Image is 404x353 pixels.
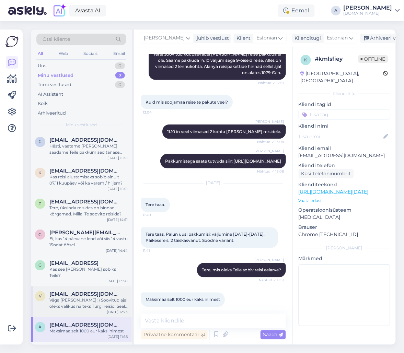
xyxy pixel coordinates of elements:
span: gerli.aasmaa@gmail.vom [49,260,99,267]
div: Klienditugi [292,35,321,42]
div: Kõik [38,100,48,107]
span: P [39,201,42,206]
input: Lisa tag [299,109,390,120]
span: Minu vestlused [66,122,97,128]
div: 0 [115,81,125,88]
span: Maksimaalselt 1000 eur kaks inimest [146,297,220,302]
div: A [331,6,341,15]
span: [PERSON_NAME] [254,258,284,263]
div: 0 [115,62,125,69]
div: [DATE] 15:51 [107,186,128,191]
span: Pakkumistega saate tutvuda siin: [165,158,281,164]
div: [DATE] 14:51 [107,217,128,222]
span: [PERSON_NAME] [144,34,185,42]
div: Eemal [278,4,315,17]
span: [PERSON_NAME] [254,149,284,154]
p: Kliendi nimi [299,122,390,130]
span: 11.10 in veel viimased 2 kohta [PERSON_NAME] reisidele. [167,129,281,134]
div: Kas reisi alustamiseks sobib ainult 07.11 kuupäev või ka varem / hiljem? [49,174,128,186]
div: [DOMAIN_NAME] [344,11,392,16]
div: Hästi, vaatame [PERSON_NAME] saadame Teile pakkumised tänase päeva jooksul emailile. [49,143,128,155]
p: Operatsioonisüsteem [299,207,390,214]
a: [PERSON_NAME][DOMAIN_NAME] [344,5,400,16]
div: [GEOGRAPHIC_DATA], [GEOGRAPHIC_DATA] [301,70,383,84]
div: Email [112,49,126,58]
p: Klienditeekond [299,181,390,188]
a: [URL][DOMAIN_NAME][DATE] [299,189,369,195]
span: Nähtud ✓ 13:08 [257,139,284,144]
span: Nähtud ✓ 12:51 [258,80,284,85]
p: [MEDICAL_DATA] [299,214,390,221]
input: Lisa nimi [299,133,382,140]
p: Kliendi tag'id [299,101,390,108]
span: Nähtud ✓ 11:51 [258,278,284,283]
div: Minu vestlused [38,72,73,79]
div: [DATE] 13:50 [106,279,128,284]
span: Estonian [327,34,348,42]
div: AI Assistent [38,91,63,98]
span: k [304,57,308,62]
span: 11:56 [143,307,169,313]
div: juhib vestlust [194,35,229,42]
div: Kliendi info [299,91,390,97]
div: Kas see [PERSON_NAME] sobiks Teile? [49,267,128,279]
span: Otsi kliente [43,36,70,43]
span: puumetsliida@gmail.com [49,137,121,143]
span: Viljandipaadimees@mail.ee [49,291,121,297]
span: Nähtud ✓ 13:08 [257,169,284,174]
div: Privaatne kommentaar [141,330,208,340]
div: [DATE] 12:23 [107,310,128,315]
span: g [39,232,42,237]
span: annuraid@hotmail.com [49,322,121,328]
div: [DATE] 14:44 [106,248,128,253]
div: [DATE] 15:51 [107,155,128,161]
span: 11:41 [143,248,169,254]
div: 7 [115,72,125,79]
p: Brauser [299,224,390,231]
div: Arhiveeritud [38,110,66,117]
p: Chrome [TECHNICAL_ID] [299,231,390,238]
span: a [39,325,42,330]
span: Offline [358,55,388,63]
div: Web [57,49,69,58]
span: Tere taaa. [146,202,165,208]
div: Ei, kas 14 päevane lend või siis 14 vastu 15ndat öösel [49,236,128,248]
span: 13:04 [143,110,169,115]
p: [EMAIL_ADDRESS][DOMAIN_NAME] [299,152,390,159]
p: Kliendi email [299,145,390,152]
div: [DATE] 11:56 [107,334,128,340]
span: K [39,170,42,175]
span: g [39,263,42,268]
div: Uus [38,62,46,69]
span: V [39,294,42,299]
img: Askly Logo [5,35,19,48]
span: Saada [263,332,283,338]
span: Tere taas. Palun uusi pakkumisi: väljumine [DATE]-[DATE]. Päikesereis. 2 täiskasvanut. Soodne var... [146,232,266,243]
div: Küsi telefoninumbrit [299,169,354,178]
a: [URL][DOMAIN_NAME] [233,158,281,164]
p: Kliendi telefon [299,162,390,169]
div: Maksimaalselt 1000 eur kaks inimest [49,328,128,334]
div: Socials [82,49,99,58]
p: Märkmed [299,255,390,262]
span: Planksilver@gmail.com [49,199,121,205]
div: [PERSON_NAME] [299,245,390,251]
span: gerda.sankovski@gmail.com [49,230,121,236]
div: [PERSON_NAME] [344,5,392,11]
div: [DATE] [141,180,286,186]
div: Väga [PERSON_NAME] :) Soovitud ajal oleks valikus näiteks Türgi reisid. Seal on üldiselt ka kõige... [49,297,128,310]
span: p [39,139,42,144]
div: # kmlsfiey [315,55,358,63]
span: Kuid mis soojamaa reise te pakute veel? [146,99,228,105]
span: Estonian [256,34,277,42]
img: explore-ai [52,3,67,18]
span: [PERSON_NAME] [254,119,284,124]
div: Klient [234,35,251,42]
p: Vaata edasi ... [299,198,390,204]
div: Tiimi vestlused [38,81,71,88]
span: 11:40 [143,213,169,218]
span: Kristelmeri1@gmail.com [49,168,121,174]
a: Avasta AI [69,5,106,16]
div: All [36,49,44,58]
div: Tere, üksinda reisides on hinnad kõrgemad. Millal Te soovite reisida? [49,205,128,217]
